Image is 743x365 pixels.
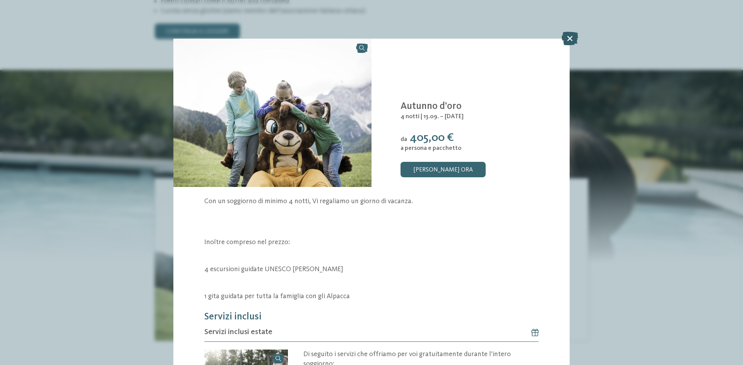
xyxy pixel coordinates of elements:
[410,132,454,144] span: 405,00 €
[173,39,371,187] img: Autunno d'oro
[401,162,486,177] a: [PERSON_NAME] ora
[204,292,539,301] p: 1 gita guidata per tutta la famiglia con gli Alpacca
[401,114,419,120] span: 4 notti
[401,145,461,151] span: a persona e pacchetto
[204,327,272,338] span: Servizi inclusi estate
[401,136,407,143] span: da
[204,197,539,206] p: Con un soggiorno di minimo 4 notti, Vi regaliamo un giorno di vacanza.
[204,238,539,247] p: Inoltre compreso nel prezzo:
[420,114,464,120] span: | 13.09. – [DATE]
[204,265,539,274] p: 4 escursioni guidate UNESCO [PERSON_NAME]
[401,102,462,111] span: Autunno d'oro
[204,312,262,322] span: Servizi inclusi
